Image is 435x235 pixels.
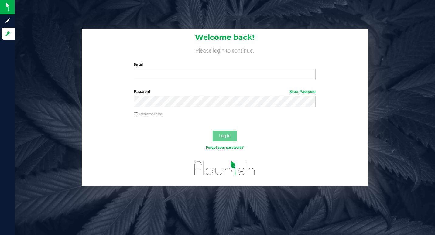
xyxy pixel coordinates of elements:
h1: Welcome back! [82,33,368,41]
inline-svg: Log in [5,31,11,37]
a: Forgot your password? [206,145,244,150]
h4: Please login to continue. [82,46,368,53]
inline-svg: Sign up [5,18,11,24]
input: Remember me [134,112,138,117]
label: Email [134,62,316,67]
button: Log In [213,131,237,141]
span: Log In [219,133,231,138]
img: flourish_logo.svg [189,157,261,180]
span: Password [134,90,150,94]
a: Show Password [289,90,316,94]
label: Remember me [134,111,163,117]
